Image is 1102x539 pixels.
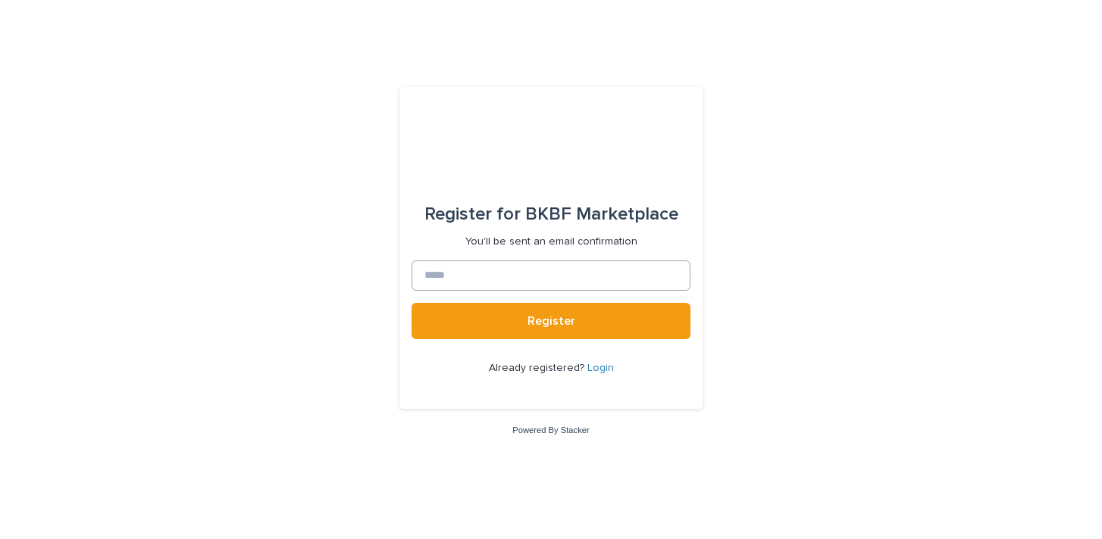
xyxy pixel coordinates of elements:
[465,235,637,248] p: You'll be sent an email confirmation
[489,363,587,373] span: Already registered?
[412,303,690,339] button: Register
[474,123,627,169] img: l65f3yHPToSKODuEVUav
[587,363,614,373] a: Login
[424,205,521,223] span: Register for
[512,425,589,435] a: Powered By Stacker
[528,315,575,327] span: Register
[424,193,678,235] div: BKBF Marketplace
